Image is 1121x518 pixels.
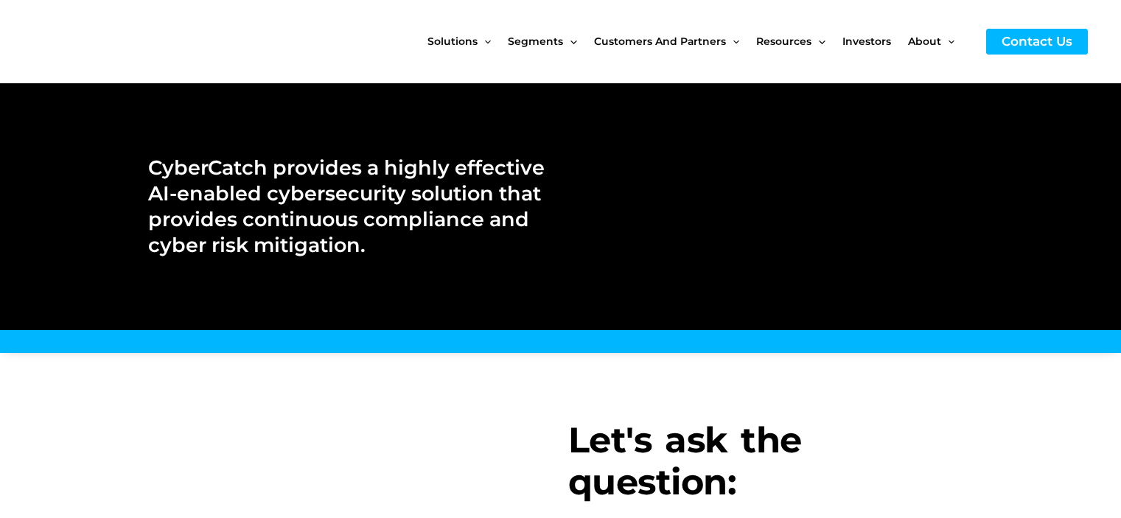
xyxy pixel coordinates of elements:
a: Contact Us [986,29,1088,55]
a: Investors [842,10,908,72]
span: Customers and Partners [594,10,726,72]
span: Menu Toggle [478,10,491,72]
img: CyberCatch [26,11,203,72]
span: Resources [756,10,811,72]
span: Menu Toggle [941,10,954,72]
span: About [908,10,941,72]
span: Solutions [427,10,478,72]
span: Menu Toggle [811,10,825,72]
span: Menu Toggle [726,10,739,72]
span: Menu Toggle [563,10,576,72]
h3: Let's ask the question: [568,419,974,504]
span: Segments [508,10,563,72]
span: Investors [842,10,891,72]
h2: CyberCatch provides a highly effective AI-enabled cybersecurity solution that provides continuous... [148,155,545,258]
nav: Site Navigation: New Main Menu [427,10,971,72]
